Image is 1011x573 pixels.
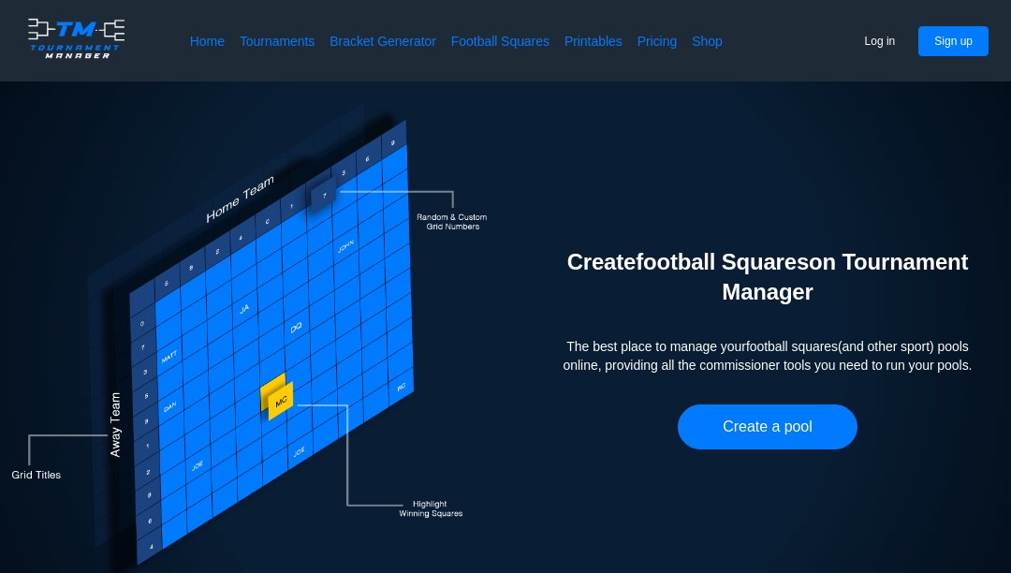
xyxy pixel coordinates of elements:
[554,337,981,375] span: The best place to manage your football squares (and other sport) pools online, providing all the ...
[22,15,130,62] img: logo.ffa97a18e3bf2c7d.png
[849,26,912,56] button: Log in
[678,404,857,449] button: Create a pool
[564,32,623,51] a: Printables
[637,32,677,51] a: Pricing
[190,32,225,51] a: Home
[330,32,436,51] a: Bracket Generator
[692,32,723,51] a: Shop
[240,32,315,51] a: Tournaments
[554,247,981,307] h2: Create football squares on Tournament Manager
[451,32,549,51] a: Football Squares
[918,26,989,56] button: Sign up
